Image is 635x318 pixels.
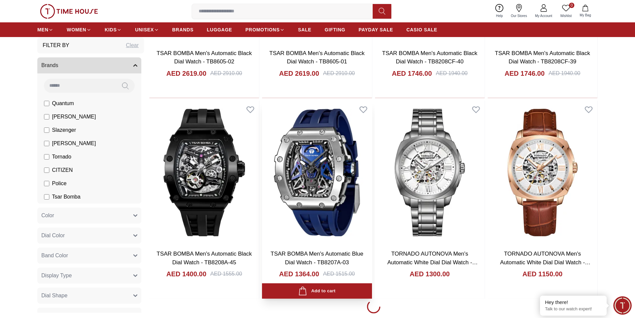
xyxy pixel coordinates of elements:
[325,24,345,36] a: GIFTING
[135,26,154,33] span: UNISEX
[279,69,319,78] h4: AED 2619.00
[37,26,48,33] span: MEN
[406,26,437,33] span: CASIO SALE
[269,50,365,65] a: TSAR BOMBA Men's Automatic Black Dial Watch - TB8605-01
[545,299,602,306] div: Hey there!
[500,251,590,274] a: TORNADO AUTONOVA Men's Automatic White Dial Dial Watch - T7316-RLDW
[157,50,252,65] a: TSAR BOMBA Men's Automatic Black Dial Watch - TB8605-02
[67,26,86,33] span: WOMEN
[298,26,311,33] span: SALE
[245,26,280,33] span: PROMOTIONS
[44,127,49,133] input: Slazenger
[262,283,372,299] button: Add to cart
[44,141,49,146] input: [PERSON_NAME]
[493,13,506,18] span: Help
[271,251,363,266] a: TSAR BOMBA Men's Automatic Blue Dial Watch - TB8207A-03
[52,126,76,134] span: Slazenger
[613,296,632,315] div: Chat Widget
[576,3,595,19] button: My Bag
[37,208,141,224] button: Color
[492,3,507,20] a: Help
[135,24,159,36] a: UNISEX
[105,26,117,33] span: KIDS
[556,3,576,20] a: 0Wishlist
[436,69,468,77] div: AED 1940.00
[375,101,485,244] img: TORNADO AUTONOVA Men's Automatic White Dial Dial Watch - T7316-XBXW
[507,3,531,20] a: Our Stores
[52,166,73,174] span: CITIZEN
[52,113,96,121] span: [PERSON_NAME]
[569,3,574,8] span: 0
[172,26,194,33] span: BRANDS
[37,24,53,36] a: MEN
[279,269,319,279] h4: AED 1364.00
[44,154,49,160] input: Tornado
[298,24,311,36] a: SALE
[52,139,96,147] span: [PERSON_NAME]
[157,251,252,266] a: TSAR BOMBA Men's Automatic Black Dial Watch - TB8208A-45
[149,101,259,244] img: TSAR BOMBA Men's Automatic Black Dial Watch - TB8208A-45
[67,24,91,36] a: WOMEN
[577,13,594,18] span: My Bag
[210,69,242,77] div: AED 2910.00
[210,270,242,278] div: AED 1555.00
[298,287,335,296] div: Add to cart
[387,251,478,274] a: TORNADO AUTONOVA Men's Automatic White Dial Dial Watch - T7316-XBXW
[488,101,597,244] img: TORNADO AUTONOVA Men's Automatic White Dial Dial Watch - T7316-RLDW
[52,193,80,201] span: Tsar Bomba
[37,268,141,284] button: Display Type
[166,269,206,279] h4: AED 1400.00
[41,272,72,280] span: Display Type
[44,168,49,173] input: CITIZEN
[105,24,122,36] a: KIDS
[325,26,345,33] span: GIFTING
[262,101,372,244] img: TSAR BOMBA Men's Automatic Blue Dial Watch - TB8207A-03
[410,269,450,279] h4: AED 1300.00
[549,69,580,77] div: AED 1940.00
[207,24,232,36] a: LUGGAGE
[392,69,432,78] h4: AED 1746.00
[44,181,49,186] input: Police
[508,13,530,18] span: Our Stores
[52,153,71,161] span: Tornado
[44,114,49,119] input: [PERSON_NAME]
[41,232,65,240] span: Dial Color
[323,69,355,77] div: AED 2910.00
[44,194,49,200] input: Tsar Bomba
[382,50,477,65] a: TSAR BOMBA Men's Automatic Black Dial Watch - TB8208CF-40
[52,99,74,107] span: Quantum
[37,288,141,304] button: Dial Shape
[44,101,49,106] input: Quantum
[43,41,69,49] h3: Filter By
[166,69,206,78] h4: AED 2619.00
[495,50,590,65] a: TSAR BOMBA Men's Automatic Black Dial Watch - TB8208CF-39
[41,212,54,220] span: Color
[172,24,194,36] a: BRANDS
[37,228,141,244] button: Dial Color
[359,24,393,36] a: PAYDAY SALE
[207,26,232,33] span: LUGGAGE
[41,61,58,69] span: Brands
[406,24,437,36] a: CASIO SALE
[532,13,555,18] span: My Account
[40,4,98,19] img: ...
[505,69,545,78] h4: AED 1746.00
[545,306,602,312] p: Talk to our watch expert!
[52,180,67,188] span: Police
[323,270,355,278] div: AED 1515.00
[126,41,139,49] div: Clear
[558,13,574,18] span: Wishlist
[359,26,393,33] span: PAYDAY SALE
[37,57,141,73] button: Brands
[245,24,285,36] a: PROMOTIONS
[37,248,141,264] button: Band Color
[41,292,67,300] span: Dial Shape
[522,269,562,279] h4: AED 1150.00
[41,252,68,260] span: Band Color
